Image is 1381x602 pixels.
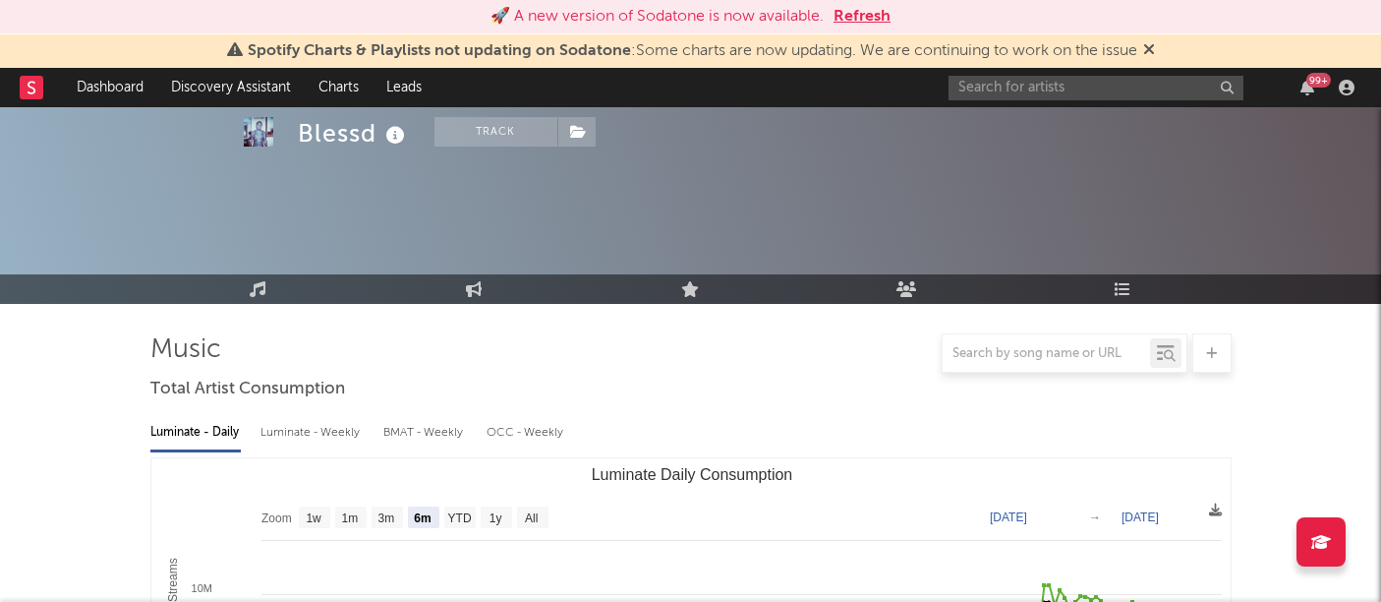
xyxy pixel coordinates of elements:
div: OCC - Weekly [487,416,565,450]
text: 10M [191,582,211,594]
text: 1y [489,512,501,525]
div: Luminate - Weekly [260,416,364,450]
text: 1m [341,512,358,525]
text: 3m [377,512,394,525]
text: 6m [414,512,431,525]
span: Total Artist Consumption [150,378,345,401]
button: Refresh [834,5,891,29]
div: 99 + [1306,73,1331,88]
text: YTD [447,512,471,525]
text: All [525,512,538,525]
a: Dashboard [63,68,157,107]
div: Blessd [298,117,410,150]
a: Leads [373,68,435,107]
div: 🚀 A new version of Sodatone is now available. [490,5,824,29]
text: [DATE] [990,511,1027,524]
text: Luminate Daily Consumption [591,466,792,483]
div: BMAT - Weekly [383,416,467,450]
input: Search for artists [949,76,1243,100]
a: Discovery Assistant [157,68,305,107]
text: → [1089,511,1101,524]
input: Search by song name or URL [943,346,1150,362]
div: Luminate - Daily [150,416,241,450]
span: : Some charts are now updating. We are continuing to work on the issue [248,43,1137,59]
text: Zoom [261,512,292,525]
span: Dismiss [1143,43,1155,59]
span: Spotify Charts & Playlists not updating on Sodatone [248,43,631,59]
button: Track [434,117,557,147]
text: 1w [306,512,321,525]
a: Charts [305,68,373,107]
text: [DATE] [1122,511,1159,524]
button: 99+ [1300,80,1314,95]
